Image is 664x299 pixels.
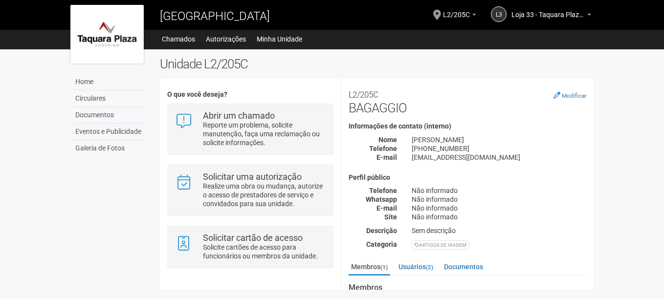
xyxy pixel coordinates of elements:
[203,182,326,208] p: Realize uma obra ou mudança, autorize o acesso de prestadores de serviço e convidados para sua un...
[73,124,145,140] a: Eventos e Publicidade
[366,195,397,203] strong: Whatsapp
[404,186,594,195] div: Não informado
[349,259,390,276] a: Membros(1)
[203,243,326,260] p: Solicite cartões de acesso para funcionários ou membros da unidade.
[73,107,145,124] a: Documentos
[203,233,303,243] strong: Solicitar cartão de acesso
[376,204,397,212] strong: E-mail
[443,12,476,20] a: L2/205C
[553,91,586,99] a: Modificar
[160,9,270,23] span: [GEOGRAPHIC_DATA]
[349,90,378,100] small: L2/205C
[511,1,585,19] span: Loja 33 - Taquara Plaza Robert Aniceto
[562,92,586,99] small: Modificar
[380,264,388,271] small: (1)
[167,91,333,98] h4: O que você deseja?
[491,6,507,22] a: L3
[349,86,586,115] h2: BAGAGGIO
[396,259,436,274] a: Usuários(2)
[162,32,195,46] a: Chamados
[404,226,594,235] div: Sem descrição
[404,144,594,153] div: [PHONE_NUMBER]
[203,110,275,121] strong: Abrir um chamado
[442,259,486,274] a: Documentos
[412,240,469,250] div: ARTIGOS DE VIAGEM
[175,111,325,147] a: Abrir um chamado Reporte um problema, solicite manutenção, faça uma reclamação ou solicite inform...
[175,172,325,208] a: Solicitar uma autorização Realize uma obra ou mudança, autorize o acesso de prestadores de serviç...
[349,174,586,181] h4: Perfil público
[369,145,397,152] strong: Telefone
[443,1,470,19] span: L2/205C
[257,32,302,46] a: Minha Unidade
[366,240,397,248] strong: Categoria
[376,153,397,161] strong: E-mail
[426,264,433,271] small: (2)
[203,121,326,147] p: Reporte um problema, solicite manutenção, faça uma reclamação ou solicite informações.
[175,234,325,260] a: Solicitar cartão de acesso Solicite cartões de acesso para funcionários ou membros da unidade.
[73,90,145,107] a: Circulares
[206,32,246,46] a: Autorizações
[160,57,594,71] h2: Unidade L2/205C
[404,213,594,221] div: Não informado
[404,153,594,162] div: [EMAIL_ADDRESS][DOMAIN_NAME]
[378,136,397,144] strong: Nome
[384,213,397,221] strong: Site
[73,140,145,156] a: Galeria de Fotos
[366,227,397,235] strong: Descrição
[349,283,586,292] strong: Membros
[511,12,591,20] a: Loja 33 - Taquara Plaza [PERSON_NAME]
[369,187,397,194] strong: Telefone
[404,195,594,204] div: Não informado
[203,171,302,182] strong: Solicitar uma autorização
[404,204,594,213] div: Não informado
[404,135,594,144] div: [PERSON_NAME]
[349,123,586,130] h4: Informações de contato (interno)
[70,5,144,64] img: logo.jpg
[73,74,145,90] a: Home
